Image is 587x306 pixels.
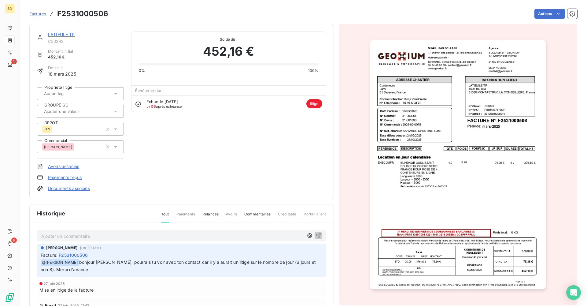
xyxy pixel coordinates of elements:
[11,237,17,243] span: 6
[11,59,17,64] span: 1
[43,91,80,96] input: Aucun tag
[304,211,326,222] span: Portail client
[46,245,78,251] span: [PERSON_NAME]
[5,4,15,13] div: SO
[48,39,124,44] span: C50343
[48,49,73,54] span: Montant initial
[80,246,101,250] span: [DATE] 13:51
[226,211,237,222] span: Avoirs
[48,65,76,71] span: Émise le
[566,285,581,300] div: Open Intercom Messenger
[41,252,57,258] span: Facture :
[39,287,94,293] span: Mise en litige de la facture
[139,37,319,42] span: Solde dû :
[44,145,72,149] span: [PERSON_NAME]
[48,174,82,181] a: Paiements reçus
[306,99,322,108] span: litige
[43,109,105,114] input: Ajouter une valeur
[48,32,75,37] a: LATIEULE TP
[146,99,178,104] span: Échue le [DATE]
[44,127,50,131] span: TLS
[48,54,73,60] span: 452,16 €
[146,105,182,108] span: après échéance
[59,252,88,258] span: F2531000506
[176,211,195,222] span: Paiements
[308,68,319,73] span: 100%
[29,11,46,16] span: Factures
[48,163,79,170] a: Avoirs associés
[146,104,156,109] span: J+156
[41,259,79,266] span: @ [PERSON_NAME]
[57,8,108,19] h3: F2531000506
[202,211,219,222] span: Relances
[135,88,163,93] span: Échéance due
[44,282,65,285] span: 27 juin 2025
[161,211,169,222] span: Tout
[203,42,254,61] span: 452,16 €
[278,211,297,222] span: Creditsafe
[41,259,317,272] span: bonjour [PERSON_NAME], pourrais tu voir avec ton contact car il y a aurait un litige sur le nombr...
[370,40,546,289] img: invoice_thumbnail
[48,71,76,77] span: 18 mars 2025
[139,68,145,73] span: 0%
[534,9,565,19] button: Actions
[244,211,271,222] span: Commentaires
[5,293,15,302] img: Logo LeanPay
[29,11,46,17] a: Factures
[37,209,65,218] span: Historique
[48,185,90,192] a: Documents associés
